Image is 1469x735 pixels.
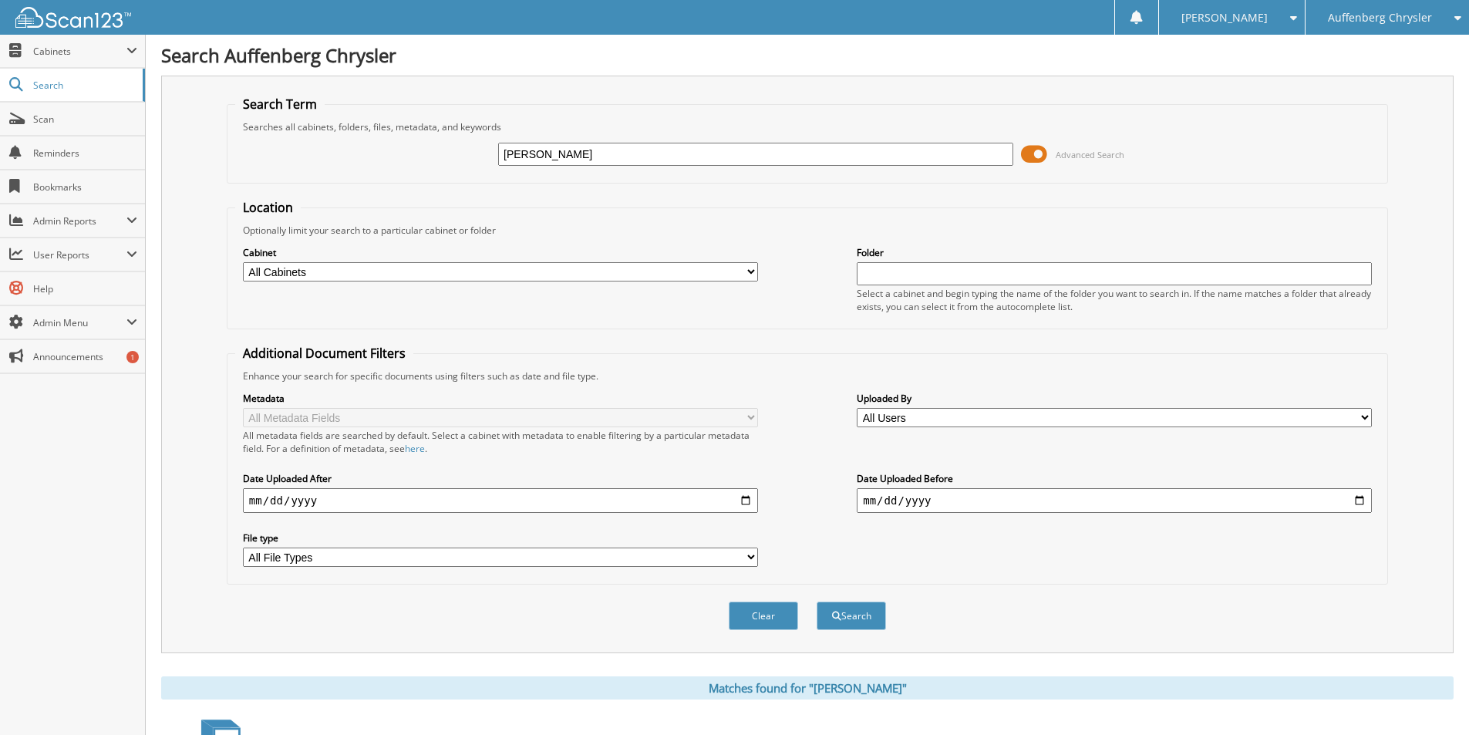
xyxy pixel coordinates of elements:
[235,96,325,113] legend: Search Term
[161,676,1454,700] div: Matches found for "[PERSON_NAME]"
[857,287,1372,313] div: Select a cabinet and begin typing the name of the folder you want to search in. If the name match...
[33,113,137,126] span: Scan
[235,345,413,362] legend: Additional Document Filters
[243,488,758,513] input: start
[1056,149,1124,160] span: Advanced Search
[857,392,1372,405] label: Uploaded By
[857,488,1372,513] input: end
[235,120,1380,133] div: Searches all cabinets, folders, files, metadata, and keywords
[15,7,131,28] img: scan123-logo-white.svg
[235,199,301,216] legend: Location
[243,531,758,545] label: File type
[857,472,1372,485] label: Date Uploaded Before
[126,351,139,363] div: 1
[857,246,1372,259] label: Folder
[235,369,1380,383] div: Enhance your search for specific documents using filters such as date and file type.
[33,45,126,58] span: Cabinets
[33,214,126,228] span: Admin Reports
[33,180,137,194] span: Bookmarks
[33,316,126,329] span: Admin Menu
[243,472,758,485] label: Date Uploaded After
[405,442,425,455] a: here
[33,282,137,295] span: Help
[33,147,137,160] span: Reminders
[729,602,798,630] button: Clear
[33,350,137,363] span: Announcements
[235,224,1380,237] div: Optionally limit your search to a particular cabinet or folder
[33,248,126,261] span: User Reports
[33,79,135,92] span: Search
[161,42,1454,68] h1: Search Auffenberg Chrysler
[243,246,758,259] label: Cabinet
[243,392,758,405] label: Metadata
[1328,13,1432,22] span: Auffenberg Chrysler
[243,429,758,455] div: All metadata fields are searched by default. Select a cabinet with metadata to enable filtering b...
[817,602,886,630] button: Search
[1181,13,1268,22] span: [PERSON_NAME]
